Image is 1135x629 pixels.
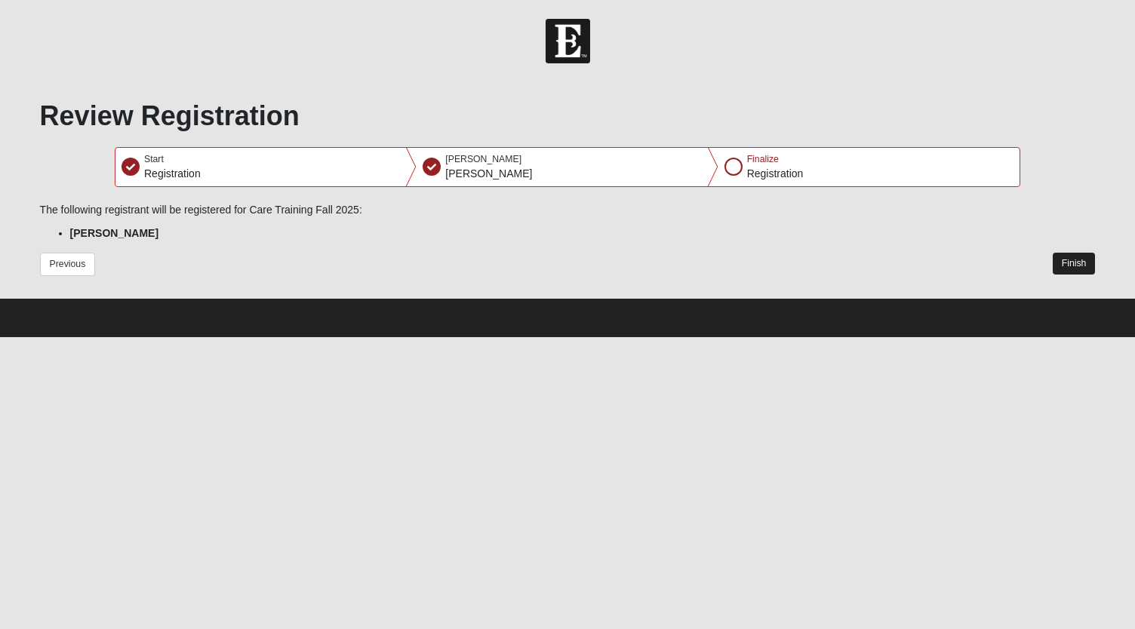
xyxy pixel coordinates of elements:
p: [PERSON_NAME] [445,166,532,182]
span: Start [144,154,164,164]
span: Finalize [747,154,779,164]
button: Finish [1053,253,1096,275]
strong: [PERSON_NAME] [70,227,158,239]
h1: Review Registration [40,100,1096,132]
img: Church of Eleven22 Logo [546,19,590,63]
p: Registration [144,166,201,182]
p: Registration [747,166,804,182]
button: Previous [40,253,96,276]
span: [PERSON_NAME] [445,154,521,164]
p: The following registrant will be registered for Care Training Fall 2025: [40,202,1096,218]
